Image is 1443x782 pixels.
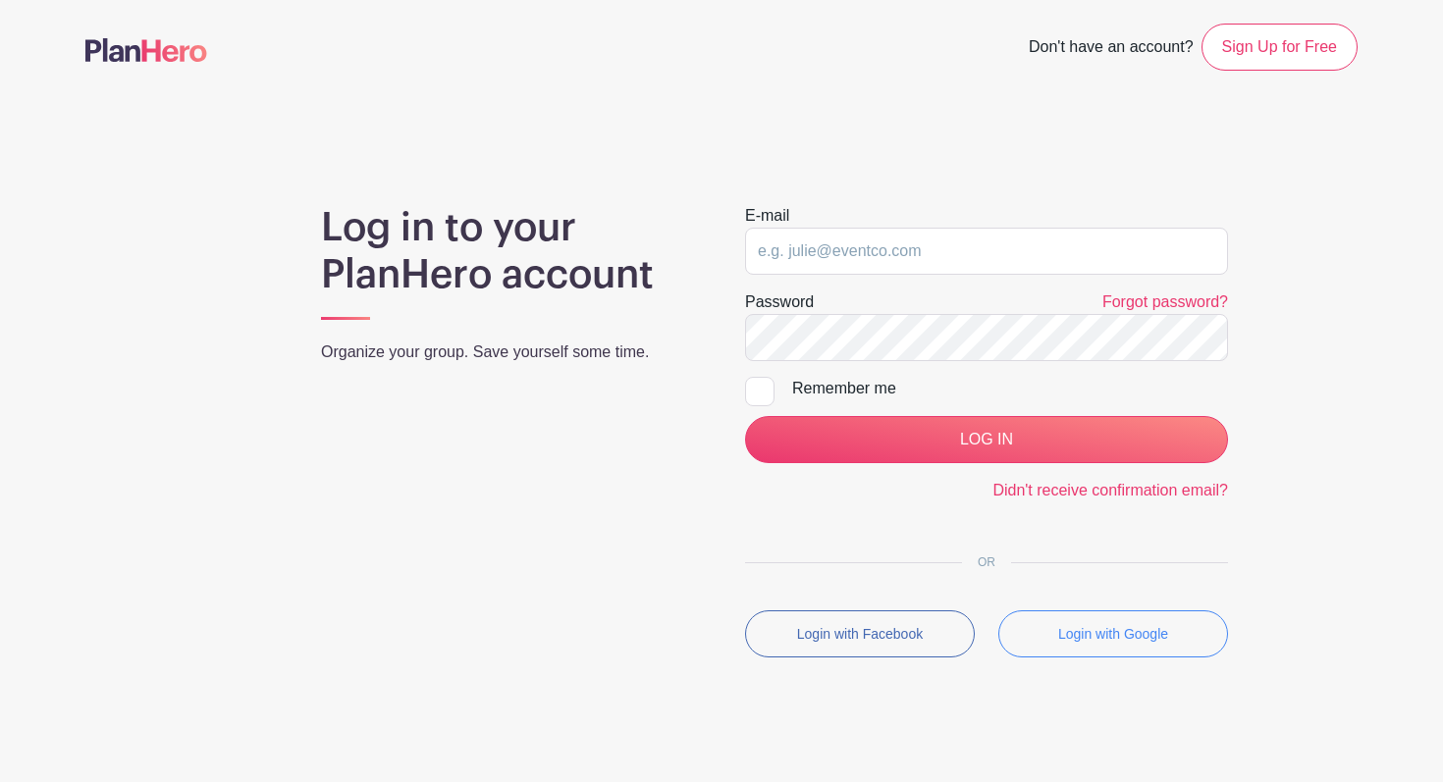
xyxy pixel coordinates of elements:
[85,38,207,62] img: logo-507f7623f17ff9eddc593b1ce0a138ce2505c220e1c5a4e2b4648c50719b7d32.svg
[797,626,923,642] small: Login with Facebook
[962,555,1011,569] span: OR
[745,416,1228,463] input: LOG IN
[745,204,789,228] label: E-mail
[745,228,1228,275] input: e.g. julie@eventco.com
[1202,24,1358,71] a: Sign Up for Free
[998,610,1228,657] button: Login with Google
[745,610,975,657] button: Login with Facebook
[745,290,814,314] label: Password
[1058,626,1168,642] small: Login with Google
[792,377,1228,400] div: Remember me
[1029,27,1194,71] span: Don't have an account?
[321,340,698,364] p: Organize your group. Save yourself some time.
[1102,293,1228,310] a: Forgot password?
[992,482,1228,498] a: Didn't receive confirmation email?
[321,204,698,298] h1: Log in to your PlanHero account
